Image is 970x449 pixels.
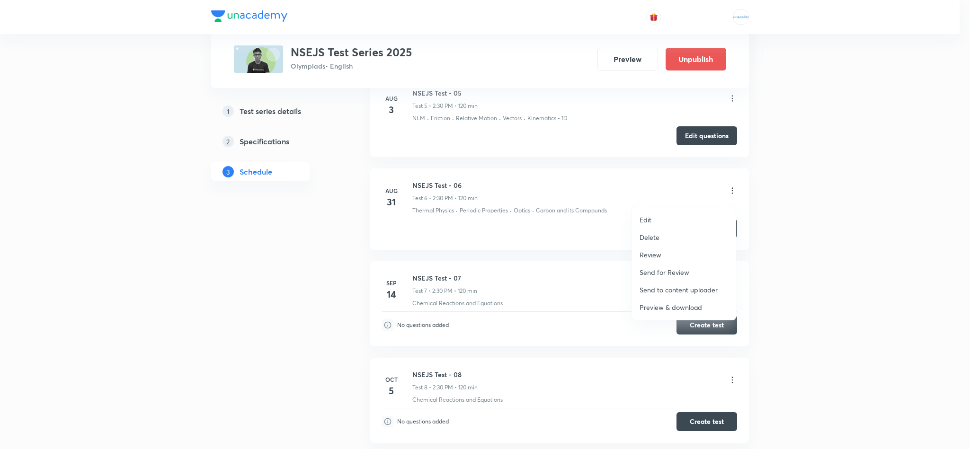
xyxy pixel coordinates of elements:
[640,215,651,225] p: Edit
[640,302,702,312] p: Preview & download
[640,250,661,260] p: Review
[640,267,689,277] p: Send for Review
[640,232,659,242] p: Delete
[640,285,718,295] p: Send to content uploader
